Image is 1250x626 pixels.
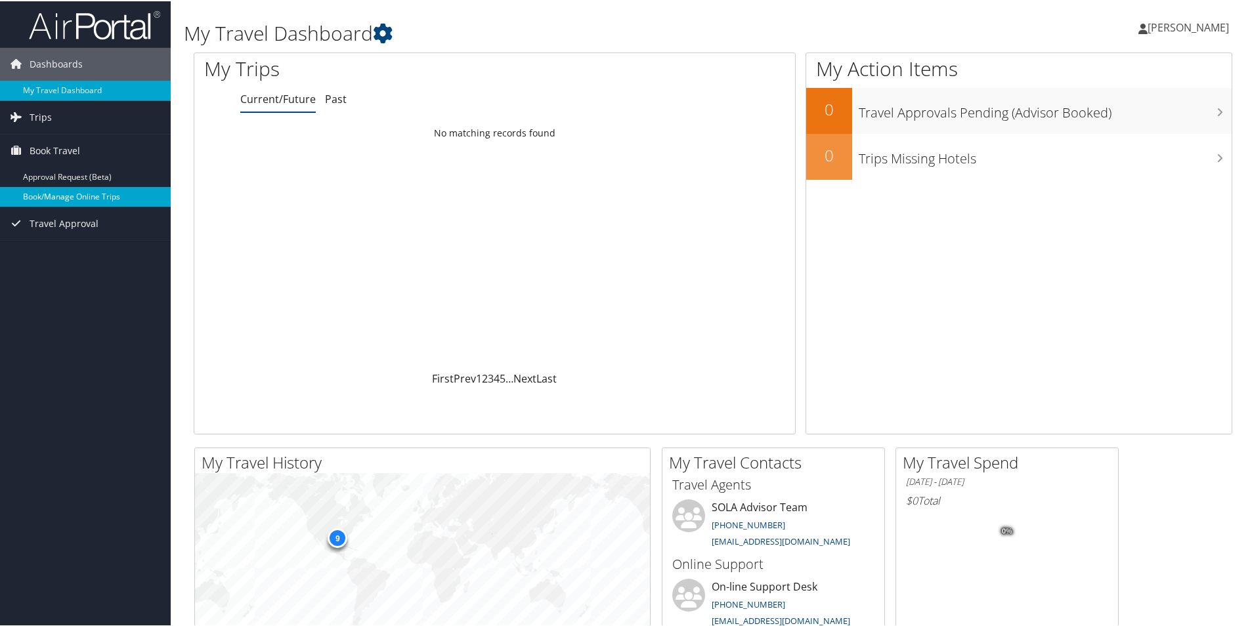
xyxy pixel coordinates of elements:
h1: My Trips [204,54,535,81]
a: Last [536,370,557,385]
h2: My Travel Spend [903,450,1118,472]
a: [EMAIL_ADDRESS][DOMAIN_NAME] [712,534,850,546]
tspan: 0% [1002,526,1012,534]
img: airportal-logo.png [29,9,160,39]
span: … [506,370,513,385]
a: 2 [482,370,488,385]
a: [PHONE_NUMBER] [712,518,785,530]
h6: [DATE] - [DATE] [906,474,1108,487]
span: Book Travel [30,133,80,166]
h6: Total [906,492,1108,507]
a: 0Travel Approvals Pending (Advisor Booked) [806,87,1232,133]
h3: Online Support [672,554,874,572]
a: Next [513,370,536,385]
li: SOLA Advisor Team [666,498,881,552]
h1: My Travel Dashboard [184,18,890,46]
div: 9 [328,527,347,547]
span: $0 [906,492,918,507]
a: [PERSON_NAME] [1138,7,1242,46]
a: 3 [488,370,494,385]
span: Trips [30,100,52,133]
h2: My Travel Contacts [669,450,884,472]
a: 1 [476,370,482,385]
a: 0Trips Missing Hotels [806,133,1232,178]
a: 5 [500,370,506,385]
h2: My Travel History [202,450,650,472]
h3: Travel Approvals Pending (Advisor Booked) [859,96,1232,121]
h1: My Action Items [806,54,1232,81]
a: 4 [494,370,500,385]
h3: Travel Agents [672,474,874,493]
span: [PERSON_NAME] [1148,19,1229,33]
h2: 0 [806,143,852,165]
a: First [432,370,454,385]
span: Dashboards [30,47,83,79]
td: No matching records found [194,120,795,144]
span: Travel Approval [30,206,98,239]
h3: Trips Missing Hotels [859,142,1232,167]
h2: 0 [806,97,852,119]
a: [EMAIL_ADDRESS][DOMAIN_NAME] [712,614,850,625]
a: Past [325,91,347,105]
a: Prev [454,370,476,385]
a: [PHONE_NUMBER] [712,597,785,609]
a: Current/Future [240,91,316,105]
